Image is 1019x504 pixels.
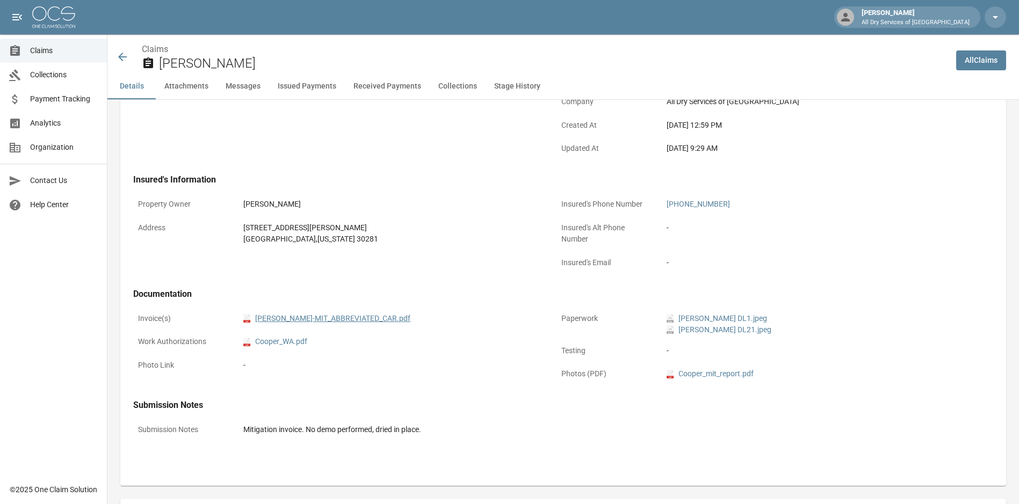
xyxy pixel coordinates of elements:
[133,419,230,440] p: Submission Notes
[30,93,98,105] span: Payment Tracking
[862,18,970,27] p: All Dry Services of [GEOGRAPHIC_DATA]
[133,400,967,411] h4: Submission Notes
[667,313,767,324] a: jpeg[PERSON_NAME] DL1.jpeg
[667,96,962,107] div: All Dry Services of [GEOGRAPHIC_DATA]
[557,363,653,384] p: Photos (PDF)
[243,336,307,347] a: pdfCooper_WA.pdf
[32,6,75,28] img: ocs-logo-white-transparent.png
[667,120,962,131] div: [DATE] 12:59 PM
[430,74,486,99] button: Collections
[133,217,230,238] p: Address
[30,118,98,129] span: Analytics
[30,69,98,81] span: Collections
[30,142,98,153] span: Organization
[142,43,948,56] nav: breadcrumb
[557,217,653,250] p: Insured's Alt Phone Number
[557,194,653,215] p: Insured's Phone Number
[133,308,230,329] p: Invoice(s)
[133,289,967,300] h4: Documentation
[30,199,98,210] span: Help Center
[557,308,653,329] p: Paperwork
[159,56,948,71] h2: [PERSON_NAME]
[857,8,974,27] div: [PERSON_NAME]
[243,233,539,245] div: [GEOGRAPHIC_DATA] , [US_STATE] 30281
[667,324,771,335] a: jpeg[PERSON_NAME] DL21.jpeg
[243,313,410,324] a: pdf[PERSON_NAME]-MIT_ABBREVIATED_CAR.pdf
[10,484,97,495] div: © 2025 One Claim Solution
[243,222,539,233] div: [STREET_ADDRESS][PERSON_NAME]
[133,174,967,185] h4: Insured's Information
[217,74,269,99] button: Messages
[956,50,1006,70] a: AllClaims
[156,74,217,99] button: Attachments
[557,138,653,159] p: Updated At
[107,74,1019,99] div: anchor tabs
[557,115,653,136] p: Created At
[557,340,653,361] p: Testing
[30,45,98,56] span: Claims
[243,424,962,435] div: Mitigation invoice. No demo performed, dried in place.
[667,222,962,233] div: -
[667,143,962,154] div: [DATE] 9:29 AM
[345,74,430,99] button: Received Payments
[107,74,156,99] button: Details
[667,257,962,268] div: -
[243,199,539,210] div: [PERSON_NAME]
[133,331,230,352] p: Work Authorizations
[667,345,962,356] div: -
[269,74,345,99] button: Issued Payments
[667,200,730,208] a: [PHONE_NUMBER]
[6,6,28,28] button: open drawer
[243,360,539,371] div: -
[142,44,168,54] a: Claims
[133,355,230,376] p: Photo Link
[133,194,230,215] p: Property Owner
[557,252,653,273] p: Insured's Email
[557,91,653,112] p: Company
[30,175,98,186] span: Contact Us
[667,368,754,379] a: pdfCooper_mit_report.pdf
[486,74,549,99] button: Stage History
